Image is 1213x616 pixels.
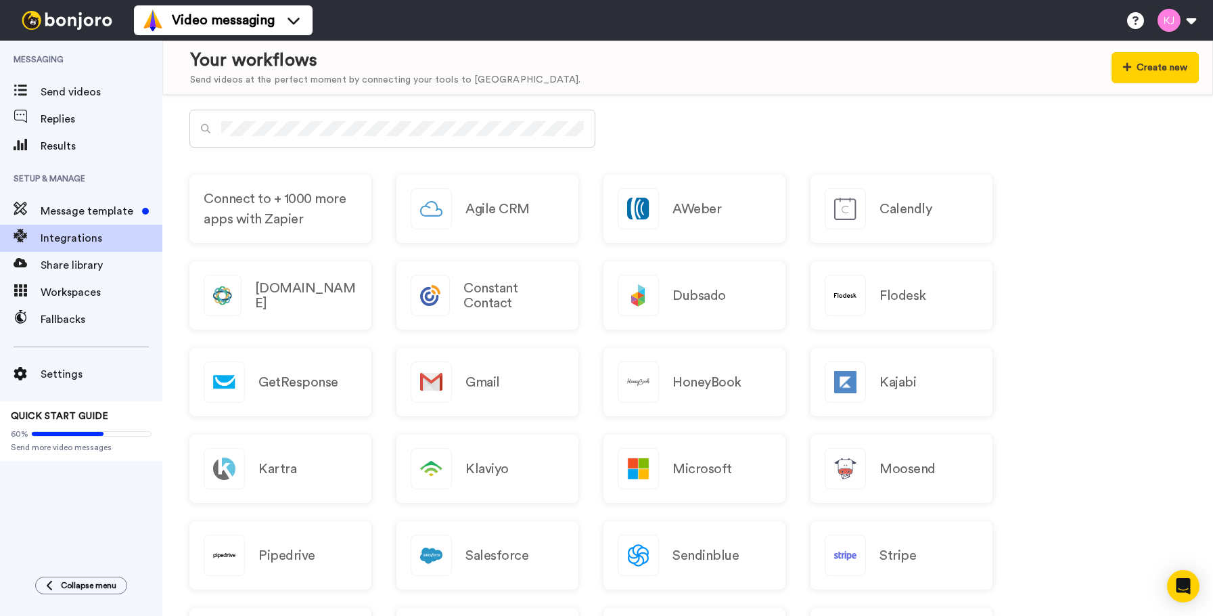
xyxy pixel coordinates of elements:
[1112,52,1199,83] button: Create new
[396,521,578,590] a: Salesforce
[142,9,164,31] img: vm-color.svg
[465,548,528,563] h2: Salesforce
[825,535,865,575] img: logo_stripe.svg
[41,311,162,328] span: Fallbacks
[672,288,726,303] h2: Dubsado
[603,261,785,330] a: Dubsado
[204,535,244,575] img: logo_pipedrive.svg
[603,348,785,416] a: HoneyBook
[204,362,244,402] img: logo_getresponse.svg
[618,189,658,229] img: logo_aweber.svg
[41,230,162,246] span: Integrations
[603,435,785,503] a: Microsoft
[810,175,992,243] a: Calendly
[396,435,578,503] a: Klaviyo
[825,276,865,315] img: logo_flodesk.svg
[189,348,371,416] a: GetResponse
[411,449,451,489] img: logo_klaviyo.svg
[204,449,244,489] img: logo_kartra.svg
[810,348,992,416] a: Kajabi
[465,375,500,390] h2: Gmail
[11,412,108,421] span: QUICK START GUIDE
[35,577,127,594] button: Collapse menu
[603,175,785,243] a: AWeber
[41,284,162,301] span: Workspaces
[411,189,451,229] img: logo_agile_crm.svg
[258,548,315,563] h2: Pipedrive
[825,449,865,489] img: logo_moosend.svg
[16,11,118,30] img: bj-logo-header-white.svg
[258,375,338,390] h2: GetResponse
[11,442,152,453] span: Send more video messages
[618,362,658,402] img: logo_honeybook.svg
[810,261,992,330] a: Flodesk
[1167,570,1199,602] div: Open Intercom Messenger
[810,521,992,590] a: Stripe
[258,462,296,477] h2: Kartra
[879,548,916,563] h2: Stripe
[810,435,992,503] a: Moosend
[465,202,530,217] h2: Agile CRM
[411,362,451,402] img: logo_gmail.svg
[672,462,732,477] h2: Microsoft
[204,189,357,229] span: Connect to + 1000 more apps with Zapier
[41,84,162,100] span: Send videos
[204,276,241,315] img: logo_closecom.svg
[41,111,162,127] span: Replies
[190,48,580,73] div: Your workflows
[618,276,658,315] img: logo_dubsado.svg
[879,202,932,217] h2: Calendly
[672,202,721,217] h2: AWeber
[189,521,371,590] a: Pipedrive
[189,435,371,503] a: Kartra
[11,428,28,439] span: 60%
[189,175,371,243] a: Connect to + 1000 more apps with Zapier
[603,521,785,590] a: Sendinblue
[41,257,162,273] span: Share library
[41,366,162,382] span: Settings
[255,281,357,311] h2: [DOMAIN_NAME]
[190,73,580,87] div: Send videos at the perfect moment by connecting your tools to [GEOGRAPHIC_DATA].
[672,548,739,563] h2: Sendinblue
[41,138,162,154] span: Results
[465,462,509,477] h2: Klaviyo
[396,348,578,416] a: Gmail
[825,189,865,229] img: logo_calendly.svg
[396,175,578,243] a: Agile CRM
[879,288,926,303] h2: Flodesk
[672,375,741,390] h2: HoneyBook
[463,281,564,311] h2: Constant Contact
[41,203,137,219] span: Message template
[172,11,275,30] span: Video messaging
[411,276,449,315] img: logo_constant_contact.svg
[189,261,371,330] a: [DOMAIN_NAME]
[411,535,451,575] img: logo_salesforce.svg
[618,449,658,489] img: logo_microsoft.svg
[879,462,936,477] h2: Moosend
[618,535,658,575] img: logo_sendinblue.svg
[61,580,116,591] span: Collapse menu
[825,362,865,402] img: logo_kajabi.svg
[396,261,578,330] a: Constant Contact
[879,375,916,390] h2: Kajabi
